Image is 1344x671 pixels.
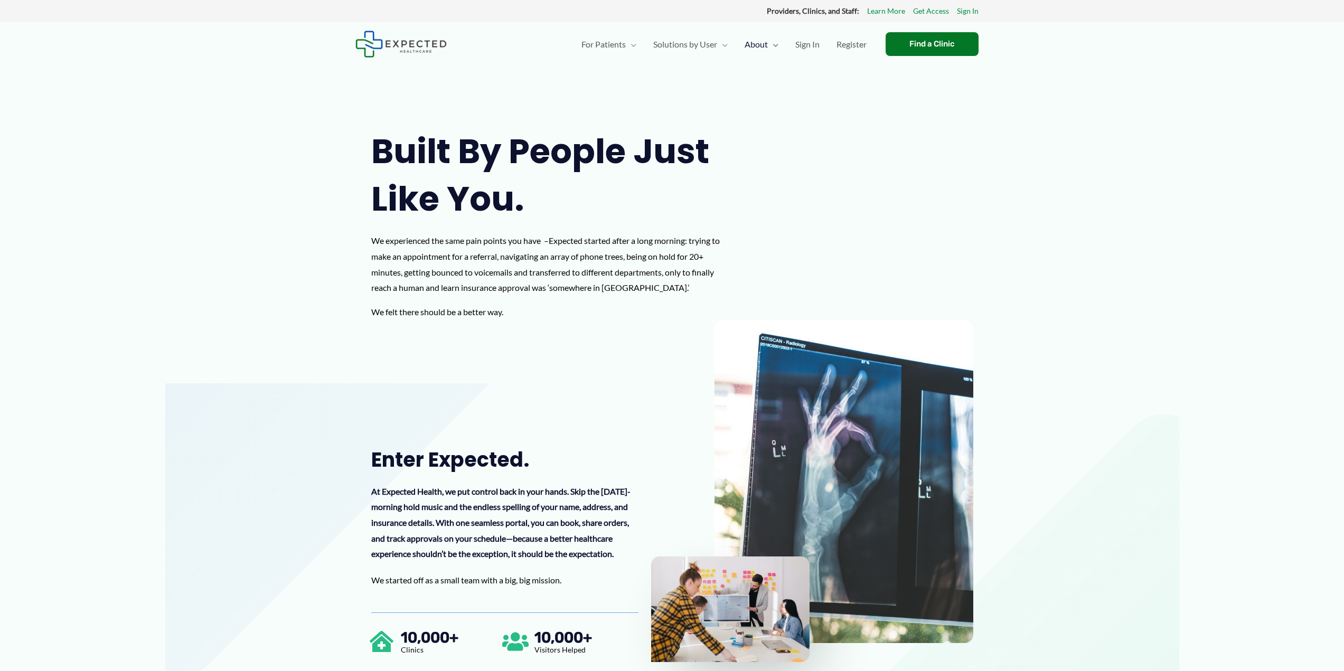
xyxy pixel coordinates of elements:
[355,31,447,58] img: Expected Healthcare Logo - side, dark font, small
[736,26,787,63] a: AboutMenu Toggle
[745,26,768,63] span: About
[795,26,820,63] span: Sign In
[573,26,875,63] nav: Primary Site Navigation
[867,4,905,18] a: Learn More
[828,26,875,63] a: Register
[534,646,638,654] p: Visitors Helped
[653,26,717,63] span: Solutions by User
[787,26,828,63] a: Sign In
[371,304,732,320] p: We felt there should be a better way.
[371,447,638,472] h2: Enter Expected.
[371,128,732,222] h1: Built by people just like you.
[886,32,979,56] a: Find a Clinic
[371,233,732,296] p: We experienced the same pain points you have –
[371,484,638,562] p: At Expected Health, we put control back in your hands. Skip the [DATE]-morning hold music and the...
[401,629,458,646] span: 10,000+
[534,629,592,646] span: 10,000+
[957,4,979,18] a: Sign In
[371,572,638,588] p: We started off as a small team with a big, big mission.
[837,26,867,63] span: Register
[913,4,949,18] a: Get Access
[581,26,626,63] span: For Patients
[717,26,728,63] span: Menu Toggle
[645,26,736,63] a: Solutions by UserMenu Toggle
[767,6,859,15] strong: Providers, Clinics, and Staff:
[768,26,778,63] span: Menu Toggle
[401,646,505,654] p: Clinics
[715,320,973,644] img: x-ray image of a hand in the shape of ok
[626,26,636,63] span: Menu Toggle
[573,26,645,63] a: For PatientsMenu Toggle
